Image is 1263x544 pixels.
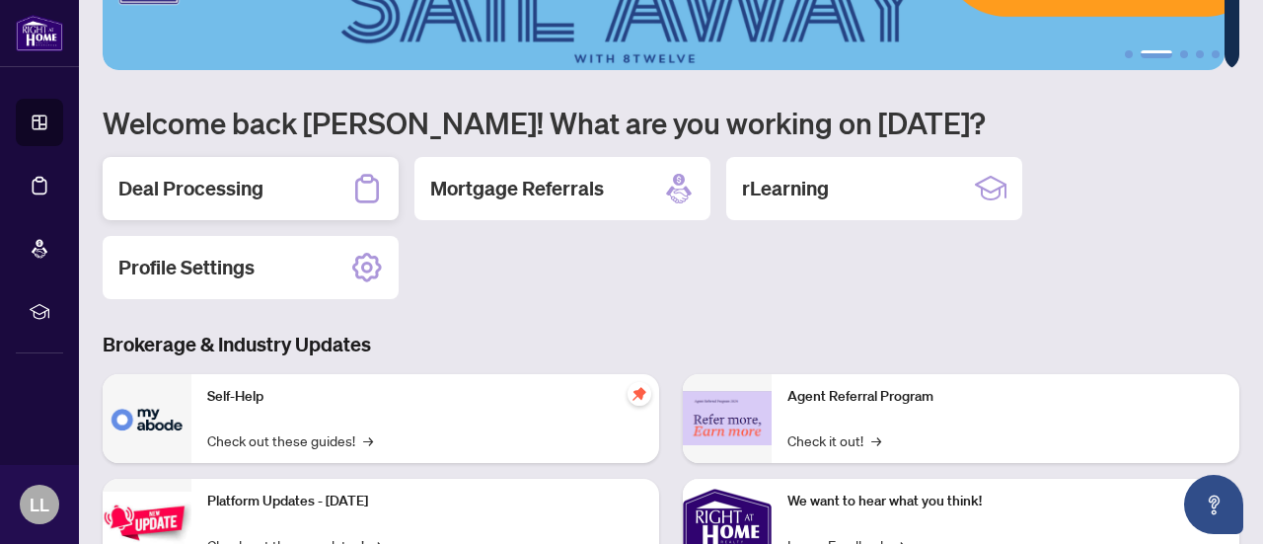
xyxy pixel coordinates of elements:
[1212,50,1220,58] button: 5
[683,391,772,445] img: Agent Referral Program
[742,175,829,202] h2: rLearning
[118,175,263,202] h2: Deal Processing
[430,175,604,202] h2: Mortgage Referrals
[30,491,49,518] span: LL
[103,331,1239,358] h3: Brokerage & Industry Updates
[787,491,1224,512] p: We want to hear what you think!
[787,386,1224,408] p: Agent Referral Program
[1196,50,1204,58] button: 4
[103,104,1239,141] h1: Welcome back [PERSON_NAME]! What are you working on [DATE]?
[207,491,643,512] p: Platform Updates - [DATE]
[1125,50,1133,58] button: 1
[1184,475,1243,534] button: Open asap
[16,15,63,51] img: logo
[103,374,191,463] img: Self-Help
[207,386,643,408] p: Self-Help
[1180,50,1188,58] button: 3
[628,382,651,406] span: pushpin
[207,429,373,451] a: Check out these guides!→
[363,429,373,451] span: →
[118,254,255,281] h2: Profile Settings
[871,429,881,451] span: →
[787,429,881,451] a: Check it out!→
[1141,50,1172,58] button: 2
